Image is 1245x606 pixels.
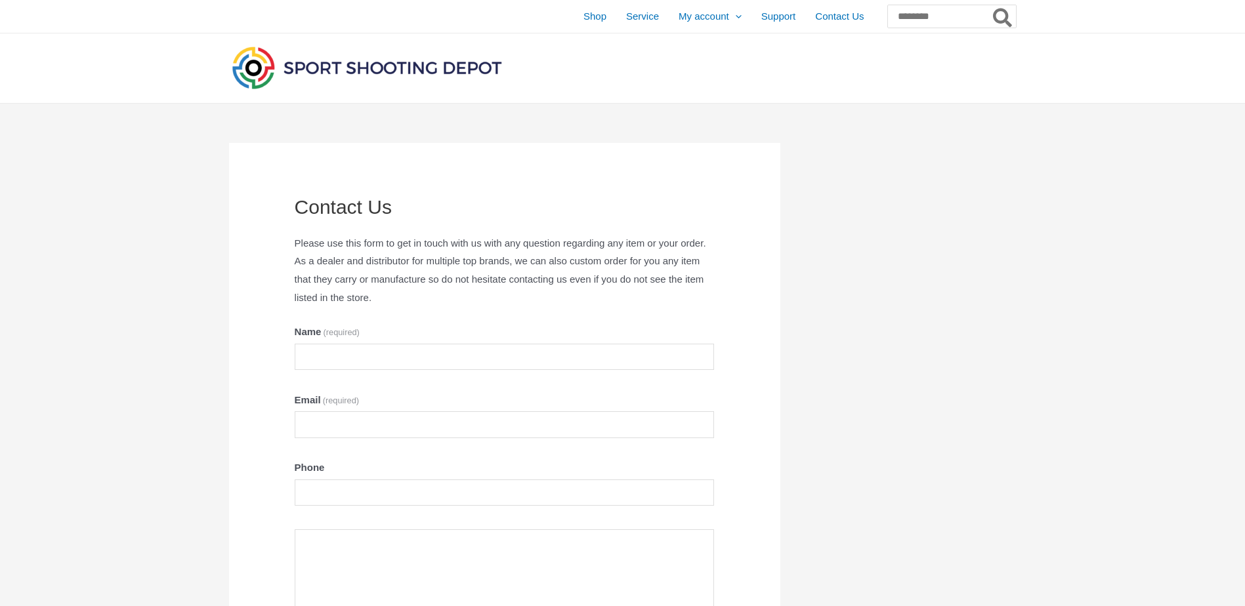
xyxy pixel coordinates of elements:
[324,327,360,337] span: (required)
[295,458,715,477] label: Phone
[229,43,505,92] img: Sport Shooting Depot
[295,234,715,307] p: Please use this form to get in touch with us with any question regarding any item or your order. ...
[990,5,1016,28] button: Search
[295,195,715,219] h1: Contact Us
[323,395,359,405] span: (required)
[295,391,715,409] label: Email
[295,323,715,341] label: Name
